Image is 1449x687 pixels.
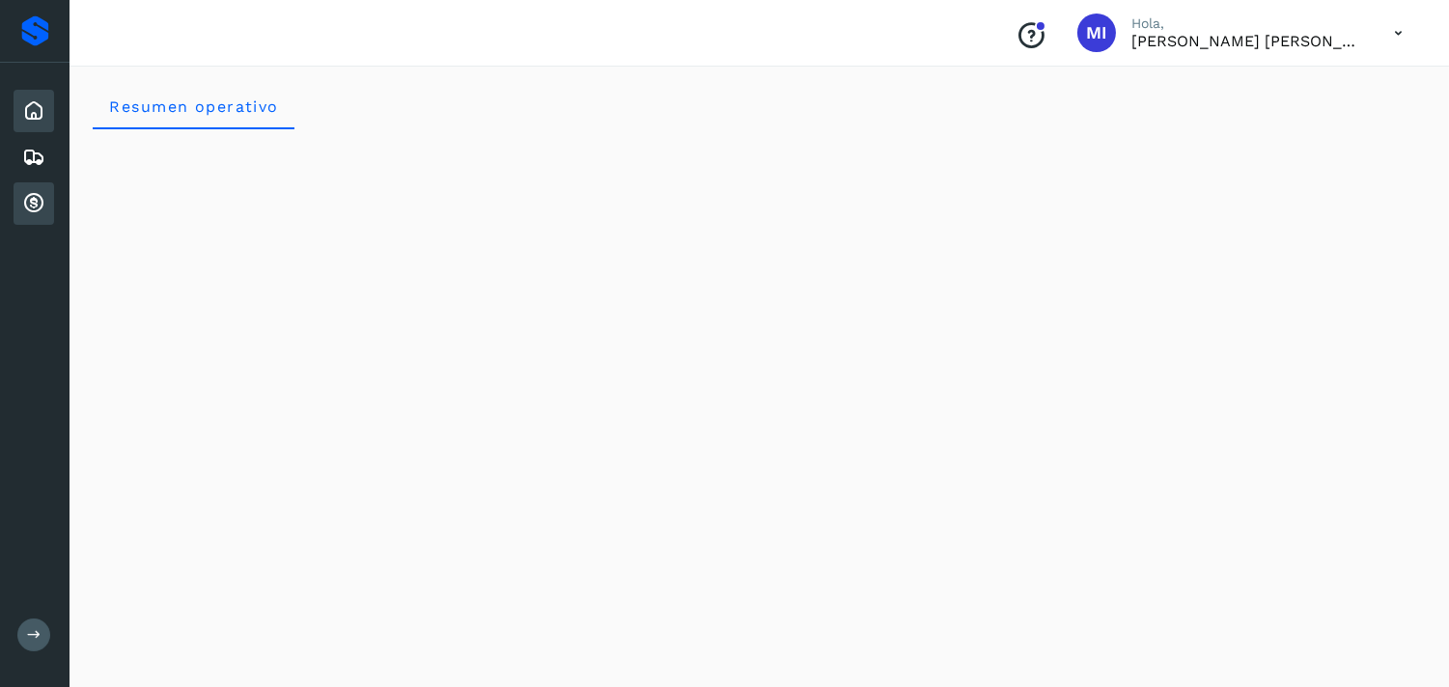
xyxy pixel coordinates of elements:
p: Magda Imelda Ramos Gelacio [1131,32,1363,50]
span: Resumen operativo [108,97,279,116]
div: Embarques [14,136,54,179]
div: Cuentas por cobrar [14,182,54,225]
div: Inicio [14,90,54,132]
p: Hola, [1131,15,1363,32]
